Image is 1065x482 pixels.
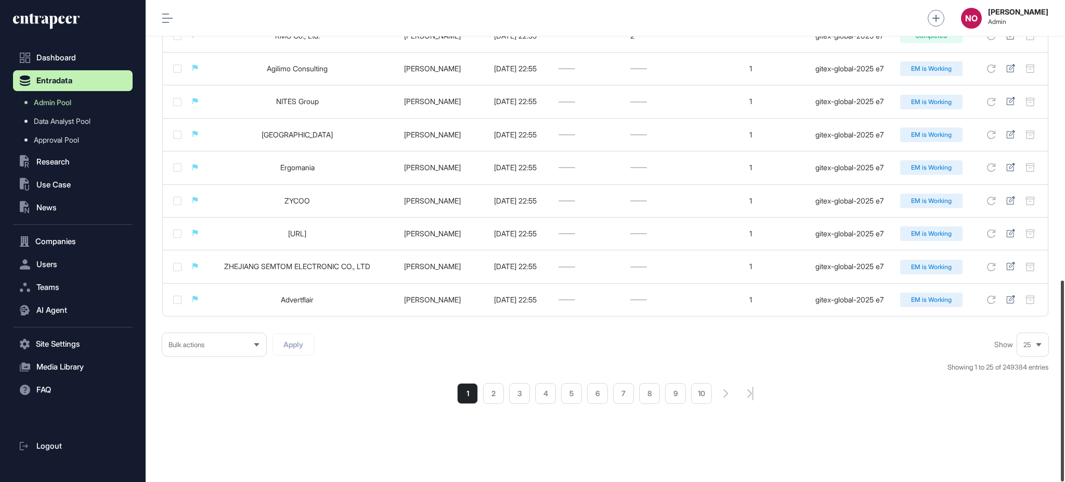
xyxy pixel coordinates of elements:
[404,130,461,139] a: [PERSON_NAME]
[13,197,133,218] button: News
[288,229,306,238] a: [URL]
[18,131,133,149] a: Approval Pool
[13,254,133,275] button: Users
[810,163,890,172] div: gitex-global-2025 e7
[747,387,754,400] a: search-pagination-last-page-button
[703,131,799,139] div: 1
[404,64,461,73] a: [PERSON_NAME]
[36,283,59,291] span: Teams
[723,389,729,398] a: search-pagination-next-button
[404,163,461,172] a: [PERSON_NAME]
[18,112,133,131] a: Data Analyst Pool
[961,8,982,29] button: NO
[810,230,890,238] div: gitex-global-2025 e7
[284,196,310,205] a: ZYCOO
[457,383,478,404] a: 1
[13,47,133,68] a: Dashboard
[703,97,799,106] div: 1
[703,163,799,172] div: 1
[404,295,461,304] a: [PERSON_NAME]
[36,363,84,371] span: Media Library
[810,97,890,106] div: gitex-global-2025 e7
[404,196,461,205] a: [PERSON_NAME]
[994,340,1013,349] span: Show
[810,197,890,205] div: gitex-global-2025 e7
[483,296,548,304] div: [DATE] 22:55
[483,163,548,172] div: [DATE] 22:55
[262,130,333,139] a: [GEOGRAPHIC_DATA]
[900,260,963,274] div: EM is Working
[36,204,57,212] span: News
[509,383,530,404] a: 3
[34,98,71,107] span: Admin Pool
[404,97,461,106] a: [PERSON_NAME]
[34,117,90,125] span: Data Analyst Pool
[168,341,204,349] span: Bulk actions
[13,436,133,456] a: Logout
[276,97,319,106] a: NITES Group
[267,64,328,73] a: Agilimo Consulting
[483,65,548,73] div: [DATE] 22:55
[224,262,370,271] a: ZHEJIANG SEMTOM ELECTRONIC CO., LTD
[535,383,556,404] a: 4
[36,306,67,314] span: AI Agent
[36,158,70,166] span: Research
[988,8,1048,16] strong: [PERSON_NAME]
[34,136,79,144] span: Approval Pool
[36,442,62,450] span: Logout
[900,226,963,241] div: EM is Working
[13,277,133,298] button: Teams
[900,293,963,307] div: EM is Working
[810,296,890,304] div: gitex-global-2025 e7
[691,383,712,404] a: 10
[810,65,890,73] div: gitex-global-2025 e7
[13,334,133,354] button: Site Settings
[665,383,686,404] a: 9
[13,300,133,321] button: AI Agent
[703,230,799,238] div: 1
[483,230,548,238] div: [DATE] 22:55
[36,77,72,85] span: Entradata
[988,18,1048,26] span: Admin
[13,174,133,195] button: Use Case
[404,262,461,271] a: [PERSON_NAME]
[275,31,320,40] a: RMG Co., Ltd.
[36,181,71,189] span: Use Case
[703,197,799,205] div: 1
[1023,341,1031,349] span: 25
[483,131,548,139] div: [DATE] 22:55
[35,237,76,246] span: Companies
[900,61,963,76] div: EM is Working
[900,95,963,109] div: EM is Working
[639,383,660,404] a: 8
[900,160,963,175] div: EM is Working
[404,31,461,40] a: [PERSON_NAME]
[13,70,133,91] button: Entradata
[483,262,548,271] div: [DATE] 22:55
[613,383,634,404] a: 7
[810,131,890,139] div: gitex-global-2025 e7
[36,54,76,62] span: Dashboard
[561,383,582,404] a: 5
[36,340,80,348] span: Site Settings
[587,383,608,404] a: 6
[404,229,461,238] a: [PERSON_NAME]
[36,260,57,269] span: Users
[36,386,51,394] span: FAQ
[703,296,799,304] div: 1
[13,151,133,172] button: Research
[483,383,504,404] a: 2
[703,262,799,271] div: 1
[281,295,314,304] a: Advertflair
